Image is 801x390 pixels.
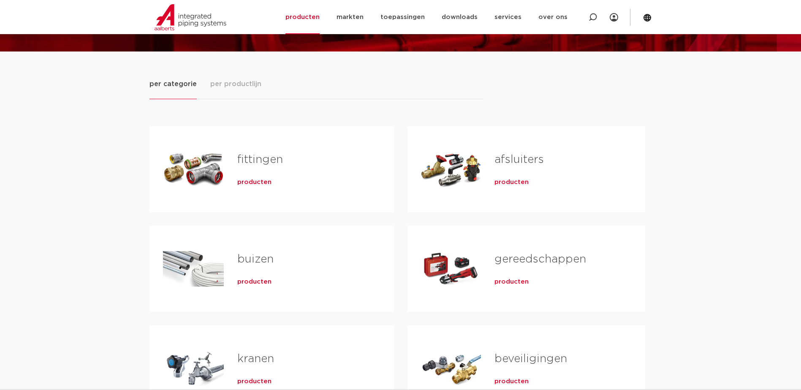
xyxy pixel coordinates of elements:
a: buizen [237,254,274,265]
a: producten [237,278,272,286]
a: fittingen [237,154,283,165]
a: afsluiters [494,154,544,165]
span: per categorie [149,79,197,89]
a: kranen [237,353,274,364]
a: gereedschappen [494,254,586,265]
span: per productlijn [210,79,261,89]
a: producten [237,178,272,187]
a: producten [237,377,272,386]
a: producten [494,178,529,187]
a: producten [494,278,529,286]
a: producten [494,377,529,386]
a: beveiligingen [494,353,567,364]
